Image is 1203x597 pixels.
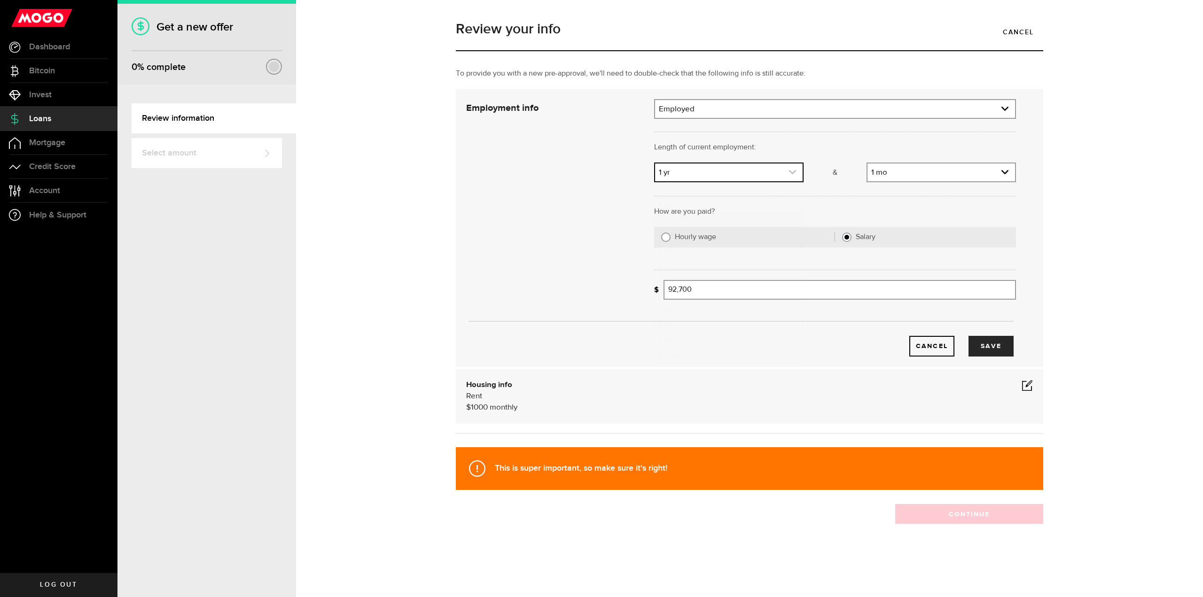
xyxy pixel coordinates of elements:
[654,142,1016,153] p: Length of current employment:
[466,403,471,411] span: $
[29,67,55,75] span: Bitcoin
[655,197,803,212] li: 0 yrs
[655,347,803,362] li: 10+ yrs
[471,403,488,411] span: 1000
[655,242,803,257] li: 3 yrs
[655,272,803,287] li: 5 yrs
[456,68,1043,79] p: To provide you with a new pre-approval, we'll need to double-check that the following info is sti...
[842,233,851,242] input: Salary
[29,115,51,123] span: Loans
[466,381,512,389] b: Housing info
[655,257,803,272] li: 4 yrs
[993,22,1043,42] a: Cancel
[29,186,60,195] span: Account
[909,336,954,357] button: Cancel
[132,59,186,76] div: % complete
[8,4,36,32] button: Open LiveChat chat widget
[655,163,803,181] a: expand select
[29,211,86,219] span: Help & Support
[490,403,517,411] span: monthly
[655,302,803,317] li: 7 yrs
[132,138,282,168] a: Select amount
[655,100,1015,118] a: expand select
[655,212,803,227] li: 1 yr
[132,103,296,133] a: Review information
[40,581,77,588] span: Log out
[655,182,803,197] li: Years
[495,463,667,473] strong: This is super important, so make sure it's right!
[655,332,803,347] li: 9 yrs
[867,163,1015,181] a: expand select
[132,20,282,34] h1: Get a new offer
[466,392,482,400] span: Rent
[29,163,76,171] span: Credit Score
[655,317,803,332] li: 8 yrs
[895,504,1043,524] button: Continue
[466,103,539,113] strong: Employment info
[29,43,70,51] span: Dashboard
[132,62,137,73] span: 0
[29,139,65,147] span: Mortgage
[655,287,803,302] li: 6 yrs
[804,167,866,178] p: &
[654,206,1016,217] p: How are you paid?
[456,22,1043,36] h1: Review your info
[969,336,1014,357] button: Save
[655,227,803,242] li: 2 yrs
[29,91,52,99] span: Invest
[856,233,1009,242] label: Salary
